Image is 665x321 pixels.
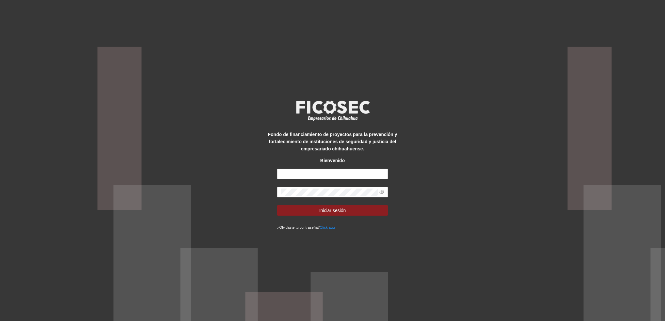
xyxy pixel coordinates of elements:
strong: Fondo de financiamiento de proyectos para la prevención y fortalecimiento de instituciones de seg... [268,132,397,151]
small: ¿Olvidaste tu contraseña? [277,225,336,229]
span: eye-invisible [379,190,384,194]
strong: Bienvenido [320,158,345,163]
span: Iniciar sesión [319,207,346,214]
img: logo [292,99,373,123]
button: Iniciar sesión [277,205,388,216]
a: Click aqui [320,225,336,229]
